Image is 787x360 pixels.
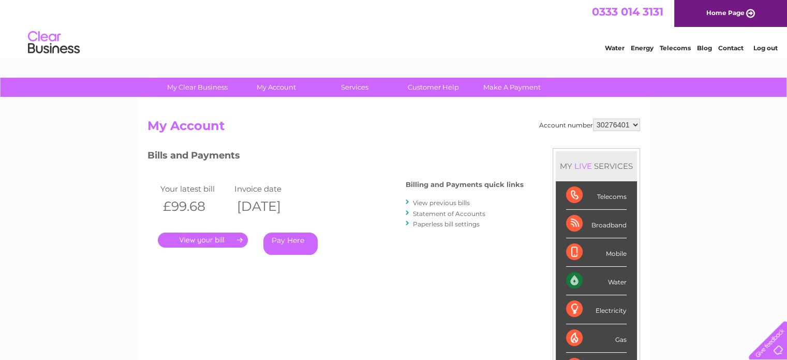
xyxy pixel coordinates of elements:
a: Telecoms [660,44,691,52]
td: Your latest bill [158,182,232,196]
a: View previous bills [413,199,470,207]
img: logo.png [27,27,80,59]
div: Electricity [566,295,627,324]
a: Blog [697,44,712,52]
a: My Account [233,78,319,97]
div: Broadband [566,210,627,238]
div: Mobile [566,238,627,267]
a: Paperless bill settings [413,220,480,228]
a: . [158,233,248,248]
a: Services [312,78,397,97]
h2: My Account [147,119,640,138]
a: Log out [753,44,777,52]
a: Customer Help [391,78,476,97]
a: My Clear Business [155,78,240,97]
div: Telecoms [566,181,627,210]
th: £99.68 [158,196,232,217]
a: Water [605,44,625,52]
div: MY SERVICES [556,151,637,181]
div: Account number [539,119,640,131]
h4: Billing and Payments quick links [406,181,524,189]
td: Invoice date [232,182,306,196]
a: Pay Here [263,233,318,255]
div: LIVE [572,161,594,171]
div: Gas [566,324,627,353]
th: [DATE] [232,196,306,217]
a: 0333 014 3131 [592,5,663,18]
div: Clear Business is a trading name of Verastar Limited (registered in [GEOGRAPHIC_DATA] No. 3667643... [150,6,638,50]
div: Water [566,267,627,295]
a: Energy [631,44,654,52]
a: Make A Payment [469,78,555,97]
a: Statement of Accounts [413,210,485,218]
h3: Bills and Payments [147,148,524,166]
a: Contact [718,44,744,52]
